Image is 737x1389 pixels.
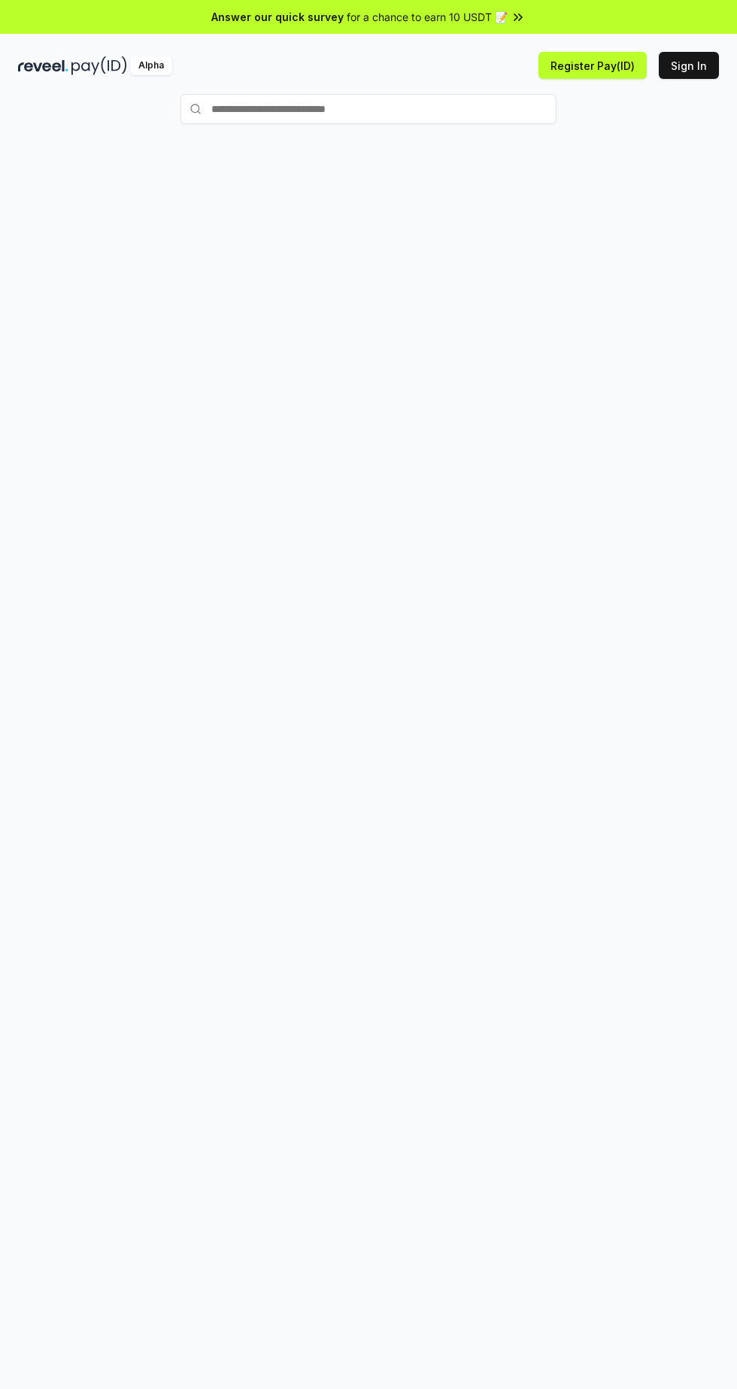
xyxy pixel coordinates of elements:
button: Register Pay(ID) [538,52,647,79]
img: pay_id [71,56,127,75]
button: Sign In [659,52,719,79]
span: Answer our quick survey [211,9,344,25]
span: for a chance to earn 10 USDT 📝 [347,9,508,25]
div: Alpha [130,56,172,75]
img: reveel_dark [18,56,68,75]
